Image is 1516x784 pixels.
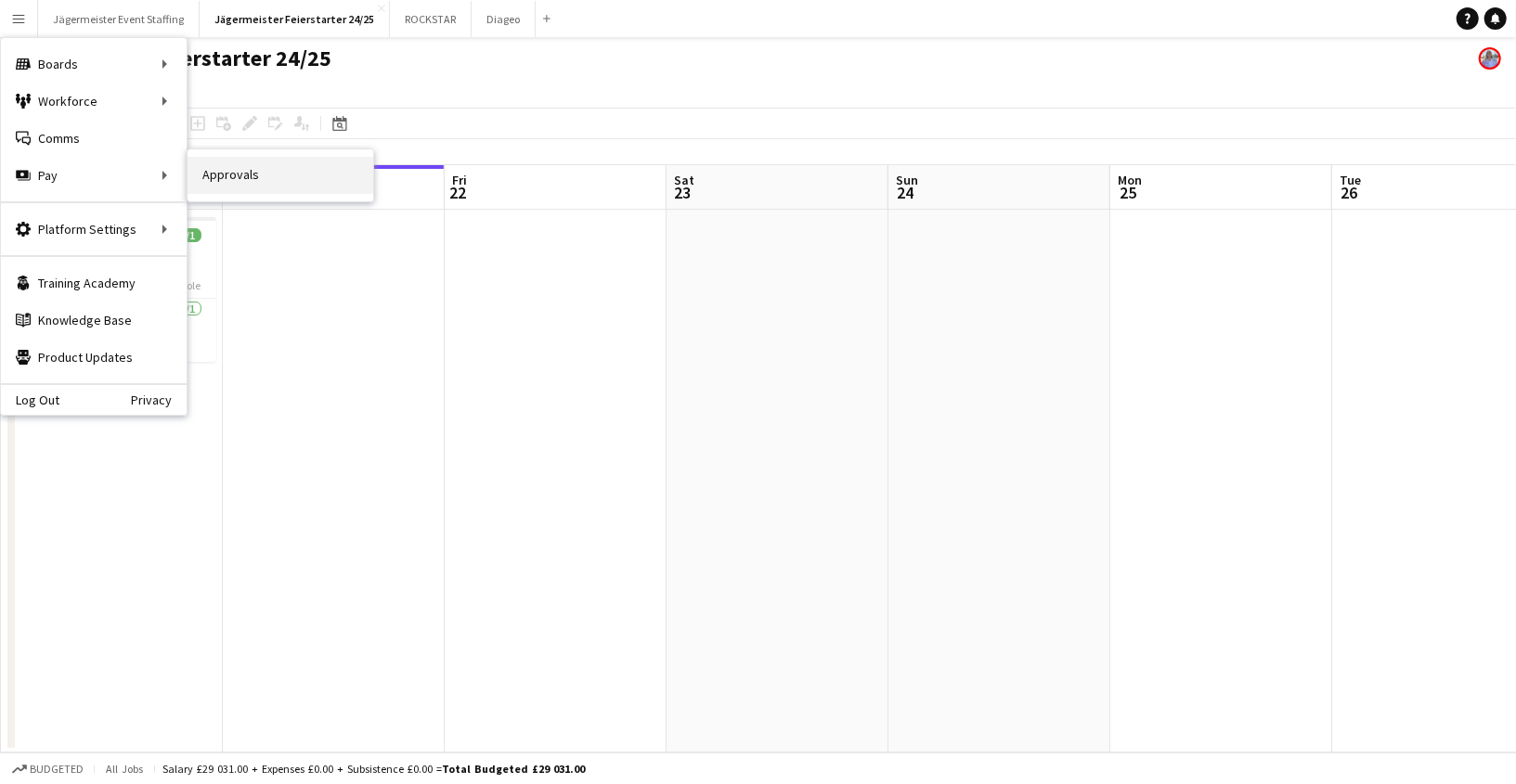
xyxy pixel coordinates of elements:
[1,302,187,339] a: Knowledge Base
[472,1,536,37] button: Diageo
[9,759,86,779] button: Budgeted
[1,339,187,376] a: Product Updates
[131,392,187,407] a: Privacy
[1,264,187,302] a: Training Academy
[1340,172,1361,188] span: Tue
[162,762,585,776] div: Salary £29 031.00 + Expenses £0.00 + Subsistence £0.00 =
[390,1,472,37] button: ROCKSTAR
[1,120,187,157] a: Comms
[175,278,201,292] span: 1 Role
[1118,172,1142,188] span: Mon
[30,763,84,776] span: Budgeted
[1,392,59,407] a: Log Out
[102,762,147,776] span: All jobs
[1115,182,1142,203] span: 25
[452,172,467,188] span: Fri
[449,182,467,203] span: 22
[442,762,585,776] span: Total Budgeted £29 031.00
[1,211,187,248] div: Platform Settings
[674,172,694,188] span: Sat
[175,228,201,242] span: 1/1
[1,157,187,194] div: Pay
[200,1,390,37] button: Jägermeister Feierstarter 24/25
[38,1,200,37] button: Jägermeister Event Staffing
[188,157,373,194] a: Approvals
[893,182,918,203] span: 24
[671,182,694,203] span: 23
[1337,182,1361,203] span: 26
[1479,47,1501,70] app-user-avatar: Lucy Hillier
[896,172,918,188] span: Sun
[1,45,187,83] div: Boards
[1,83,187,120] div: Workforce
